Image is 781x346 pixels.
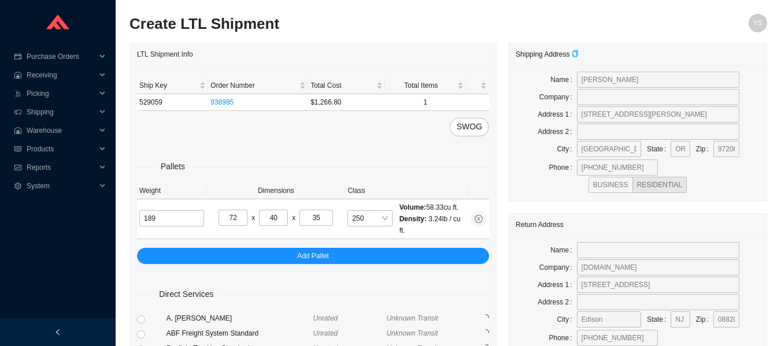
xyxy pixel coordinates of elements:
label: Address 2 [538,294,576,310]
h2: Create LTL Shipment [129,14,608,34]
label: State [647,311,671,328]
label: Zip [696,311,713,328]
span: Shipping [27,103,96,121]
span: Picking [27,84,96,103]
label: Address 1 [538,106,576,122]
label: Company [539,259,577,276]
td: 1 [385,94,467,111]
span: Receiving [27,66,96,84]
span: 250 [352,211,387,226]
button: close-circle [471,211,487,227]
input: H [299,210,333,226]
div: 58.33 cu ft. [399,202,466,213]
label: Address 2 [538,124,576,140]
div: Copy [572,49,579,60]
span: Total Cost [310,80,373,91]
span: setting [14,183,22,189]
th: Ship Key sortable [137,77,208,94]
div: x [292,212,295,224]
span: RESIDENTIAL [637,181,683,189]
span: Pallets [153,160,193,173]
label: City [557,311,577,328]
label: Phone [549,330,577,346]
span: Shipping Address [516,50,579,58]
button: SWOG [450,118,489,136]
th: Total Cost sortable [308,77,384,94]
th: Class [345,183,468,199]
label: Address 1 [538,277,576,293]
td: 529059 [137,94,208,111]
button: Add Pallet [137,248,489,264]
div: x [251,212,255,224]
span: Products [27,140,96,158]
span: Total Items [387,80,456,91]
span: YS [753,14,763,32]
span: credit-card [14,53,22,60]
span: SWOG [457,120,482,133]
input: W [259,210,288,226]
span: BUSINESS [593,181,628,189]
span: Unrated [313,329,338,337]
span: loading [482,329,489,336]
div: Return Address [516,214,760,235]
td: $1,266.80 [308,94,384,111]
span: Purchase Orders [27,47,96,66]
span: copy [572,50,579,57]
span: Add Pallet [297,250,329,262]
label: Company [539,89,577,105]
th: Total Items sortable [385,77,467,94]
span: Unknown Transit [386,329,438,337]
span: Unrated [313,314,338,322]
a: 938985 [210,98,234,106]
span: left [54,329,61,336]
label: State [647,141,671,157]
th: undefined sortable [466,77,489,94]
span: Direct Services [151,288,221,301]
div: LTL Shipment Info [137,43,489,65]
label: Name [550,242,576,258]
span: Order Number [210,80,297,91]
span: fund [14,164,22,171]
th: Dimensions [206,183,345,199]
th: Weight [137,183,206,199]
div: A. [PERSON_NAME] [166,312,313,324]
label: Zip [696,141,713,157]
span: Volume: [399,203,426,211]
span: read [14,146,22,152]
label: Phone [549,159,577,176]
label: Name [550,72,576,88]
div: 3.24 lb / cu ft. [399,213,466,236]
span: Reports [27,158,96,177]
span: Density: [399,215,427,223]
span: System [27,177,96,195]
span: Warehouse [27,121,96,140]
input: L [219,210,247,226]
span: loading [482,314,489,321]
span: Ship Key [139,80,197,91]
span: Unknown Transit [386,314,438,322]
label: City [557,141,577,157]
th: Order Number sortable [208,77,308,94]
div: ABF Freight System Standard [166,328,313,339]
